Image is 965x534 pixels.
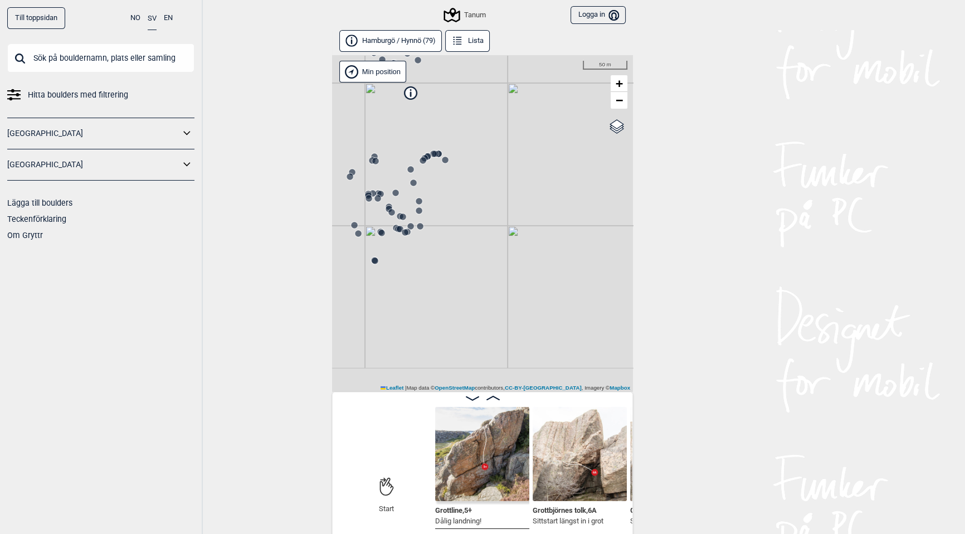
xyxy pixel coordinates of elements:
[435,504,472,514] span: Grottline , 5+
[445,30,490,52] button: Lista
[339,61,406,82] div: Vis min position
[7,215,66,224] a: Teckenförklaring
[583,61,627,70] div: 50 m
[405,385,407,391] span: |
[130,7,140,29] button: NO
[616,76,623,90] span: +
[7,7,65,29] a: Till toppsidan
[381,385,403,391] a: Leaflet
[533,516,603,527] p: Sittstart längst in i grot
[164,7,173,29] button: EN
[533,504,597,514] span: Grottbjörnes tolk , 6A
[7,198,72,207] a: Lägga till boulders
[445,8,486,22] div: Tanum
[148,7,157,30] button: SV
[606,114,627,139] a: Layers
[339,30,442,52] button: Hamburgö / Hynnö (79)
[630,504,703,514] span: Grottmongots arete , 6B
[610,385,630,391] a: Mapbox
[435,407,529,501] img: Grottline
[435,516,481,527] p: Dålig landning!
[435,385,475,391] a: OpenStreetMap
[533,407,627,501] img: Grottbjornes tolk
[611,75,627,92] a: Zoom in
[7,125,180,142] a: [GEOGRAPHIC_DATA]
[616,93,623,107] span: −
[7,43,194,72] input: Sök på bouldernamn, plats eller samling
[7,157,180,173] a: [GEOGRAPHIC_DATA]
[28,87,128,103] span: Hitta boulders med filtrering
[571,6,626,25] button: Logga in
[611,92,627,109] a: Zoom out
[7,231,43,240] a: Om Gryttr
[378,384,633,392] div: Map data © contributors, , Imagery ©
[505,385,582,391] a: CC-BY-[GEOGRAPHIC_DATA]
[630,516,703,527] p: Sittstart längst in i grot
[7,87,194,103] a: Hitta boulders med filtrering
[630,407,724,501] img: Grottmongots arete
